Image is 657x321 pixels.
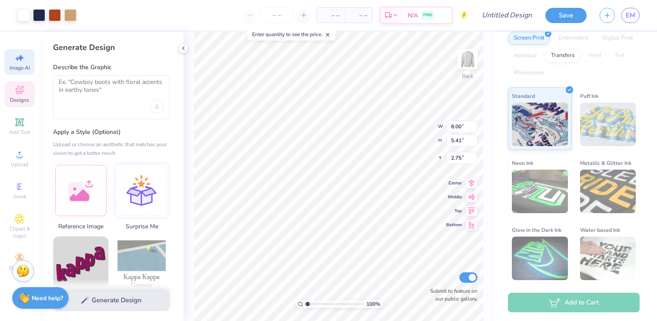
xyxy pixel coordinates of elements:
[512,170,568,213] img: Neon Ink
[545,8,587,23] button: Save
[4,225,35,239] span: Clipart & logos
[150,100,164,114] div: Upload image
[11,161,28,168] span: Upload
[626,10,635,20] span: EM
[580,103,636,146] img: Puff Ink
[53,63,169,72] label: Describe the Graphic
[462,72,473,80] div: Back
[114,222,169,231] span: Surprise Me
[459,50,476,68] img: Back
[508,32,550,45] div: Screen Print
[53,128,169,137] label: Apply a Style (Optional)
[9,264,30,271] span: Decorate
[446,180,462,186] span: Center
[475,7,539,24] input: Untitled Design
[10,97,29,104] span: Designs
[545,49,580,62] div: Transfers
[512,237,568,280] img: Glow in the Dark Ink
[32,294,63,302] strong: Need help?
[13,193,27,200] span: Greek
[53,222,109,231] span: Reference Image
[508,67,550,80] div: Rhinestones
[446,208,462,214] span: Top
[580,158,631,167] span: Metallic & Glitter Ink
[610,49,630,62] div: Foil
[508,49,543,62] div: Applique
[366,300,380,308] span: 100 %
[621,8,640,23] a: EM
[53,42,169,53] div: Generate Design
[350,11,367,20] span: – –
[597,32,639,45] div: Digital Print
[53,140,169,157] div: Upload or choose an aesthetic that matches your vision to get a better result
[512,91,535,100] span: Standard
[580,237,636,280] img: Water based Ink
[580,170,636,213] img: Metallic & Glitter Ink
[322,11,339,20] span: – –
[53,237,108,291] img: Text-Based
[423,12,432,18] span: FREE
[446,194,462,200] span: Middle
[114,237,169,291] img: Photorealistic
[408,11,418,20] span: N/A
[9,129,30,136] span: Add Text
[580,91,598,100] span: Puff Ink
[260,7,294,23] input: – –
[512,158,533,167] span: Neon Ink
[247,28,335,40] div: Enter quantity to see the price.
[10,64,30,71] span: Image AI
[512,103,568,146] img: Standard
[580,225,620,234] span: Water based Ink
[583,49,607,62] div: Vinyl
[553,32,594,45] div: Embroidery
[446,222,462,228] span: Bottom
[425,287,478,303] label: Submit to feature on our public gallery.
[512,225,561,234] span: Glow in the Dark Ink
